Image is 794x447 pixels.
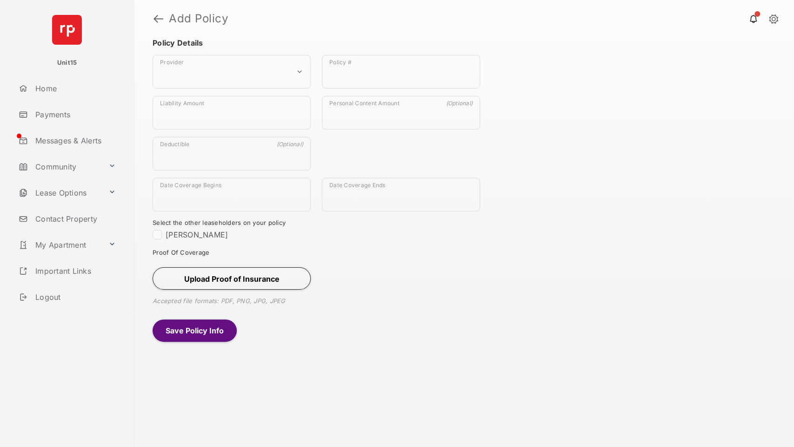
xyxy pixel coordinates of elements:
img: svg+xml;base64,PHN2ZyB4bWxucz0iaHR0cDovL3d3dy53My5vcmcvMjAwMC9zdmciIHdpZHRoPSI2NCIgaGVpZ2h0PSI2NC... [52,15,82,45]
a: Payments [15,103,134,126]
a: My Apartment [15,234,105,256]
a: Home [15,77,134,100]
strong: Add Policy [169,13,228,24]
h2: Policy Details [153,38,775,47]
span: Proof Of Coverage [153,249,480,256]
a: Contact Property [15,208,134,230]
a: Logout [15,286,134,308]
span: Select the other leaseholders on your policy [153,219,480,226]
a: Lease Options [15,182,105,204]
button: Upload Proof of Insurance [153,267,311,290]
p: Unit15 [57,58,77,68]
a: Messages & Alerts [15,129,134,152]
a: Community [15,156,105,178]
label: [PERSON_NAME] [166,230,228,239]
span: Accepted file formats: PDF, PNG, JPG, JPEG [153,297,311,305]
button: Save Policy Info [153,319,237,342]
a: Important Links [15,260,120,282]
